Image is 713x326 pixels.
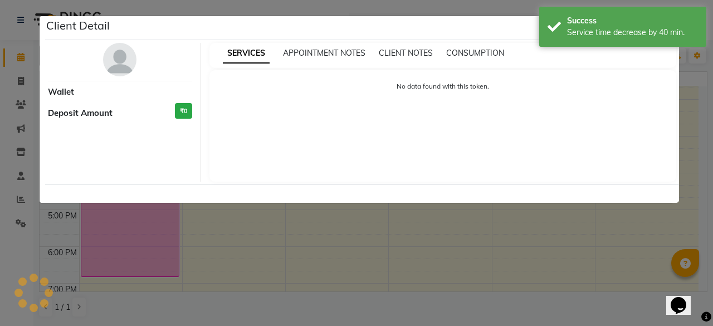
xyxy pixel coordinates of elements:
[567,27,698,38] div: Service time decrease by 40 min.
[666,281,702,315] iframe: chat widget
[46,17,110,34] h5: Client Detail
[223,43,270,64] span: SERVICES
[283,48,365,58] span: APPOINTMENT NOTES
[379,48,433,58] span: CLIENT NOTES
[48,107,113,120] span: Deposit Amount
[446,48,504,58] span: CONSUMPTION
[175,103,192,119] h3: ₹0
[567,15,698,27] div: Success
[103,43,136,76] img: avatar
[48,86,74,99] span: Wallet
[221,81,666,91] p: No data found with this token.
